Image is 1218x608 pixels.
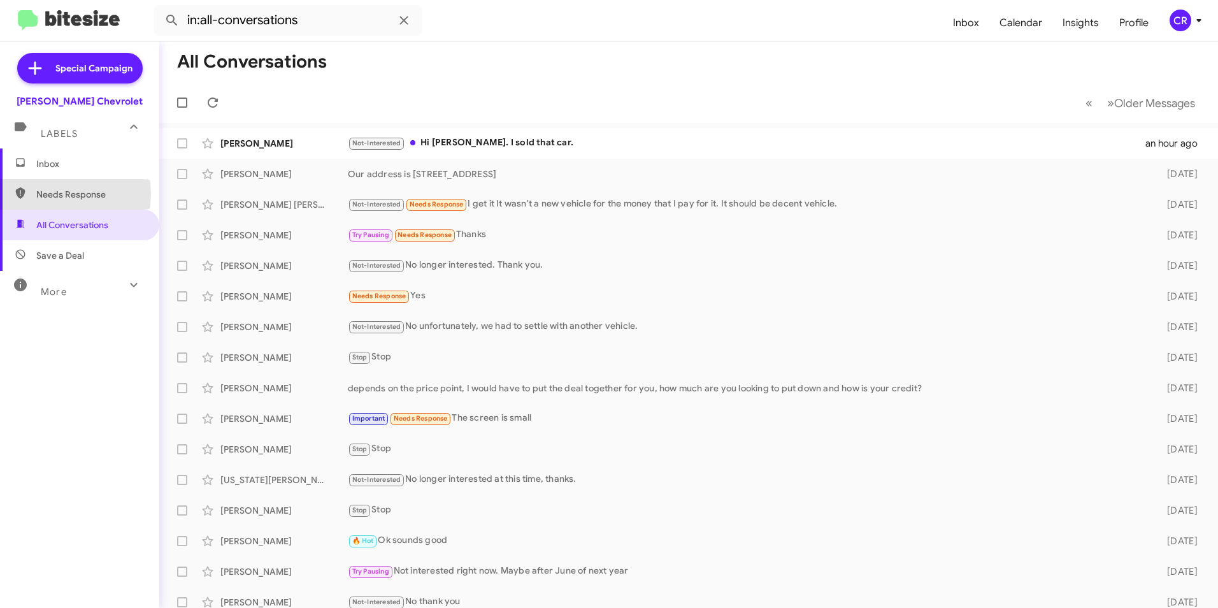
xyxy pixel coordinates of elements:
div: [PERSON_NAME] [220,290,348,303]
input: Search [154,5,422,36]
div: [DATE] [1147,474,1208,486]
span: Important [352,414,385,423]
div: [DATE] [1147,229,1208,242]
div: Hi [PERSON_NAME]. I sold that car. [348,136,1145,150]
div: [PERSON_NAME] Chevrolet [17,95,143,108]
span: Stop [352,353,368,361]
div: [DATE] [1147,382,1208,394]
div: Our address is [STREET_ADDRESS] [348,168,1147,180]
span: Needs Response [394,414,448,423]
div: [PERSON_NAME] [220,351,348,364]
div: an hour ago [1145,137,1208,150]
span: Save a Deal [36,249,84,262]
span: Stop [352,506,368,514]
div: [PERSON_NAME] [220,412,348,425]
div: [DATE] [1147,321,1208,333]
div: [DATE] [1147,198,1208,211]
span: Older Messages [1114,96,1195,110]
span: « [1085,95,1093,111]
span: Not-Interested [352,322,401,331]
span: All Conversations [36,219,108,231]
div: [PERSON_NAME] [220,382,348,394]
div: Stop [348,503,1147,518]
div: [DATE] [1147,443,1208,456]
div: [PERSON_NAME] [220,168,348,180]
button: Previous [1078,90,1100,116]
span: More [41,286,67,298]
span: Needs Response [352,292,406,300]
div: The screen is small [348,411,1147,426]
span: Not-Interested [352,475,401,484]
div: No longer interested. Thank you. [348,258,1147,273]
a: Calendar [989,4,1052,41]
div: [PERSON_NAME] [220,321,348,333]
div: [DATE] [1147,290,1208,303]
div: [DATE] [1147,351,1208,364]
div: [PERSON_NAME] [220,504,348,517]
div: [PERSON_NAME] [220,259,348,272]
div: [PERSON_NAME] [PERSON_NAME] [220,198,348,211]
span: Try Pausing [352,231,389,239]
div: [DATE] [1147,412,1208,425]
div: Yes [348,289,1147,303]
div: [PERSON_NAME] [220,565,348,578]
span: Not-Interested [352,598,401,606]
span: Not-Interested [352,139,401,147]
div: Ok sounds good [348,533,1147,548]
div: [PERSON_NAME] [220,443,348,456]
a: Insights [1052,4,1109,41]
div: No unfortunately, we had to settle with another vehicle. [348,319,1147,334]
span: Try Pausing [352,567,389,575]
div: Not interested right now. Maybe after June of next year [348,564,1147,579]
nav: Page navigation example [1078,90,1203,116]
div: [DATE] [1147,504,1208,517]
div: Thanks [348,228,1147,242]
span: Needs Response [398,231,452,239]
div: Stop [348,350,1147,365]
a: Inbox [943,4,989,41]
div: depends on the price point, I would have to put the deal together for you, how much are you looki... [348,382,1147,394]
span: Inbox [36,157,145,170]
span: Not-Interested [352,200,401,208]
button: Next [1100,90,1203,116]
a: Special Campaign [17,53,143,83]
h1: All Conversations [177,52,327,72]
span: Not-Interested [352,261,401,270]
div: [PERSON_NAME] [220,535,348,547]
div: [US_STATE][PERSON_NAME] [220,474,348,486]
div: I get it It wasn't a new vehicle for the money that I pay for it. It should be decent vehicle. [348,197,1147,212]
a: Profile [1109,4,1159,41]
div: No longer interested at this time, thanks. [348,472,1147,487]
div: [PERSON_NAME] [220,229,348,242]
div: CR [1170,10,1191,31]
span: Needs Response [410,200,464,208]
div: [DATE] [1147,535,1208,547]
span: Labels [41,128,78,140]
span: 🔥 Hot [352,537,374,545]
span: Special Campaign [55,62,133,75]
span: » [1107,95,1114,111]
span: Stop [352,445,368,453]
div: Stop [348,442,1147,456]
div: [DATE] [1147,565,1208,578]
span: Needs Response [36,188,145,201]
div: [PERSON_NAME] [220,137,348,150]
div: [DATE] [1147,259,1208,272]
button: CR [1159,10,1204,31]
div: [DATE] [1147,168,1208,180]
